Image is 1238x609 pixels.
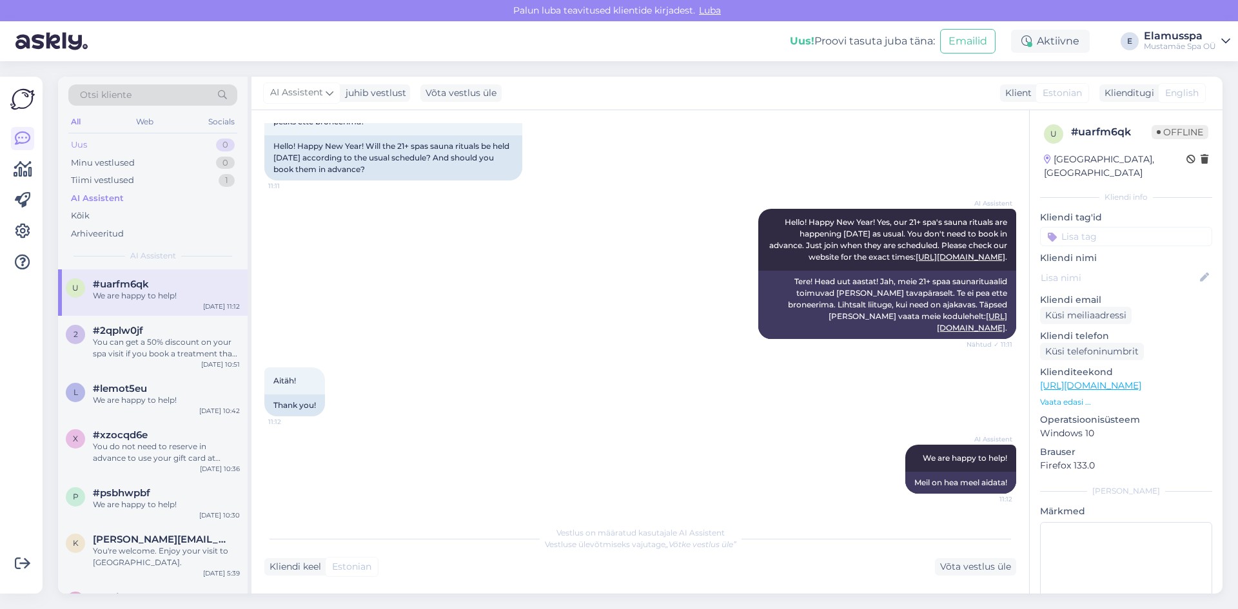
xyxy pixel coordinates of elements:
[940,29,996,53] button: Emailid
[93,290,240,302] div: We are happy to help!
[790,35,814,47] b: Uus!
[1040,343,1144,360] div: Küsi telefoninumbrit
[93,336,240,360] div: You can get a 50% discount on your spa visit if you book a treatment that is longer than 45 minut...
[133,113,156,130] div: Web
[203,302,240,311] div: [DATE] 11:12
[71,174,134,187] div: Tiimi vestlused
[264,135,522,180] div: Hello! Happy New Year! Will the 21+ spas sauna rituals be held [DATE] according to the usual sche...
[1040,211,1212,224] p: Kliendi tag'id
[545,539,736,549] span: Vestluse ülevõtmiseks vajutage
[93,499,240,510] div: We are happy to help!
[93,487,150,499] span: #psbhwpbf
[556,528,725,537] span: Vestlus on määratud kasutajale AI Assistent
[964,434,1012,444] span: AI Assistent
[1040,307,1132,324] div: Küsi meiliaadressi
[71,157,135,169] div: Minu vestlused
[93,383,147,394] span: #lemot5eu
[71,192,124,205] div: AI Assistent
[1152,125,1208,139] span: Offline
[1040,329,1212,343] p: Kliendi telefon
[1040,365,1212,379] p: Klienditeekond
[199,406,240,416] div: [DATE] 10:42
[923,453,1007,463] span: We are happy to help!
[93,534,227,545] span: Kevin.gaudin@hotmail.com
[665,539,736,549] i: „Võtke vestlus üle”
[1071,124,1152,140] div: # uarfm6qk
[201,360,240,369] div: [DATE] 10:51
[964,198,1012,208] span: AI Assistent
[71,227,124,240] div: Arhiveeritud
[1099,86,1154,100] div: Klienditugi
[420,84,502,102] div: Võta vestlus üle
[216,139,235,151] div: 0
[1040,191,1212,203] div: Kliendi info
[935,558,1016,575] div: Võta vestlus üle
[1040,459,1212,472] p: Firefox 133.0
[1050,129,1057,139] span: u
[916,252,1005,262] a: [URL][DOMAIN_NAME]
[268,181,317,191] span: 11:11
[1040,396,1212,408] p: Vaata edasi ...
[73,434,78,443] span: x
[73,492,79,501] span: p
[1040,251,1212,265] p: Kliendi nimi
[964,494,1012,504] span: 11:12
[93,441,240,464] div: You do not need to reserve in advance to use your gift card at [GEOGRAPHIC_DATA]. You can come to...
[219,174,235,187] div: 1
[1040,485,1212,497] div: [PERSON_NAME]
[1040,380,1141,391] a: [URL][DOMAIN_NAME]
[340,86,406,100] div: juhib vestlust
[1144,31,1216,41] div: Elamusspa
[72,283,79,293] span: u
[1165,86,1199,100] span: English
[1144,41,1216,52] div: Mustamäe Spa OÜ
[1040,227,1212,246] input: Lisa tag
[200,464,240,474] div: [DATE] 10:36
[71,209,90,222] div: Kõik
[93,429,148,441] span: #xzocqd6e
[199,510,240,520] div: [DATE] 10:30
[273,376,296,385] span: Aitäh!
[93,545,240,568] div: You're welcome. Enjoy your visit to [GEOGRAPHIC_DATA].
[264,394,325,416] div: Thank you!
[93,278,149,290] span: #uarfm6qk
[216,157,235,169] div: 0
[332,560,371,574] span: Estonian
[1011,30,1090,53] div: Aktiivne
[695,5,725,16] span: Luba
[74,387,78,397] span: l
[1040,293,1212,307] p: Kliendi email
[93,325,143,336] span: #2qplw0jf
[1044,153,1186,180] div: [GEOGRAPHIC_DATA], [GEOGRAPHIC_DATA]
[1040,413,1212,427] p: Operatsioonisüsteem
[964,340,1012,349] span: Nähtud ✓ 11:11
[73,538,79,548] span: K
[1040,427,1212,440] p: Windows 10
[1040,505,1212,518] p: Märkmed
[1043,86,1082,100] span: Estonian
[758,271,1016,339] div: Tere! Head uut aastat! Jah, meie 21+ spaa saunarituaalid toimuvad [PERSON_NAME] tavapäraselt. Te ...
[769,217,1009,262] span: Hello! Happy New Year! Yes, our 21+ spa's sauna rituals are happening [DATE] as usual. You don't ...
[270,86,323,100] span: AI Assistent
[71,139,87,151] div: Uus
[268,417,317,427] span: 11:12
[1041,271,1197,285] input: Lisa nimi
[203,568,240,578] div: [DATE] 5:39
[68,113,83,130] div: All
[80,88,132,102] span: Otsi kliente
[93,592,148,603] span: #mvjoovz7
[93,394,240,406] div: We are happy to help!
[790,34,935,49] div: Proovi tasuta juba täna:
[206,113,237,130] div: Socials
[74,329,78,339] span: 2
[1144,31,1230,52] a: ElamusspaMustamäe Spa OÜ
[1040,445,1212,459] p: Brauser
[1000,86,1032,100] div: Klient
[10,87,35,111] img: Askly Logo
[264,560,321,574] div: Kliendi keel
[130,250,176,262] span: AI Assistent
[905,472,1016,494] div: Meil on hea meel aidata!
[1121,32,1139,50] div: E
